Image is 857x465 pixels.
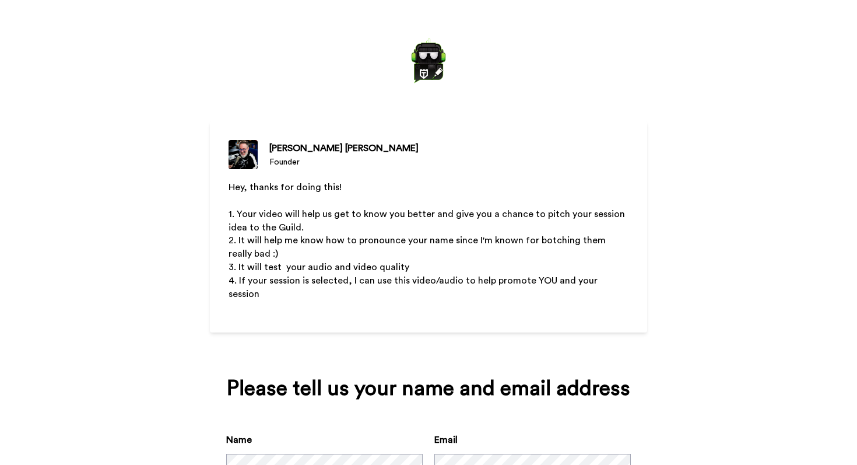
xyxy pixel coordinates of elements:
label: Name [226,433,252,447]
span: Hey, thanks for doing this! [229,183,342,192]
span: 2. It will help me know how to pronounce your name since I'm known for botching them really bad :) [229,236,608,258]
div: Please tell us your name and email address [226,377,631,400]
div: [PERSON_NAME] [PERSON_NAME] [269,141,419,155]
span: 3. It will test your audio and video quality [229,263,409,272]
label: Email [434,433,458,447]
span: 4. If your session is selected, I can use this video/audio to help promote YOU and your session [229,276,600,299]
span: 1. Your video will help us get to know you better and give you a chance to pitch your session ide... [229,209,627,232]
img: Founder [229,140,258,169]
img: https://cdn.bonjoro.com/media/ae72f027-138b-4b18-980b-79e927b27cad/e14f6c45-3b45-4f9e-83d7-1c59da... [405,37,452,84]
div: Founder [269,156,419,168]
